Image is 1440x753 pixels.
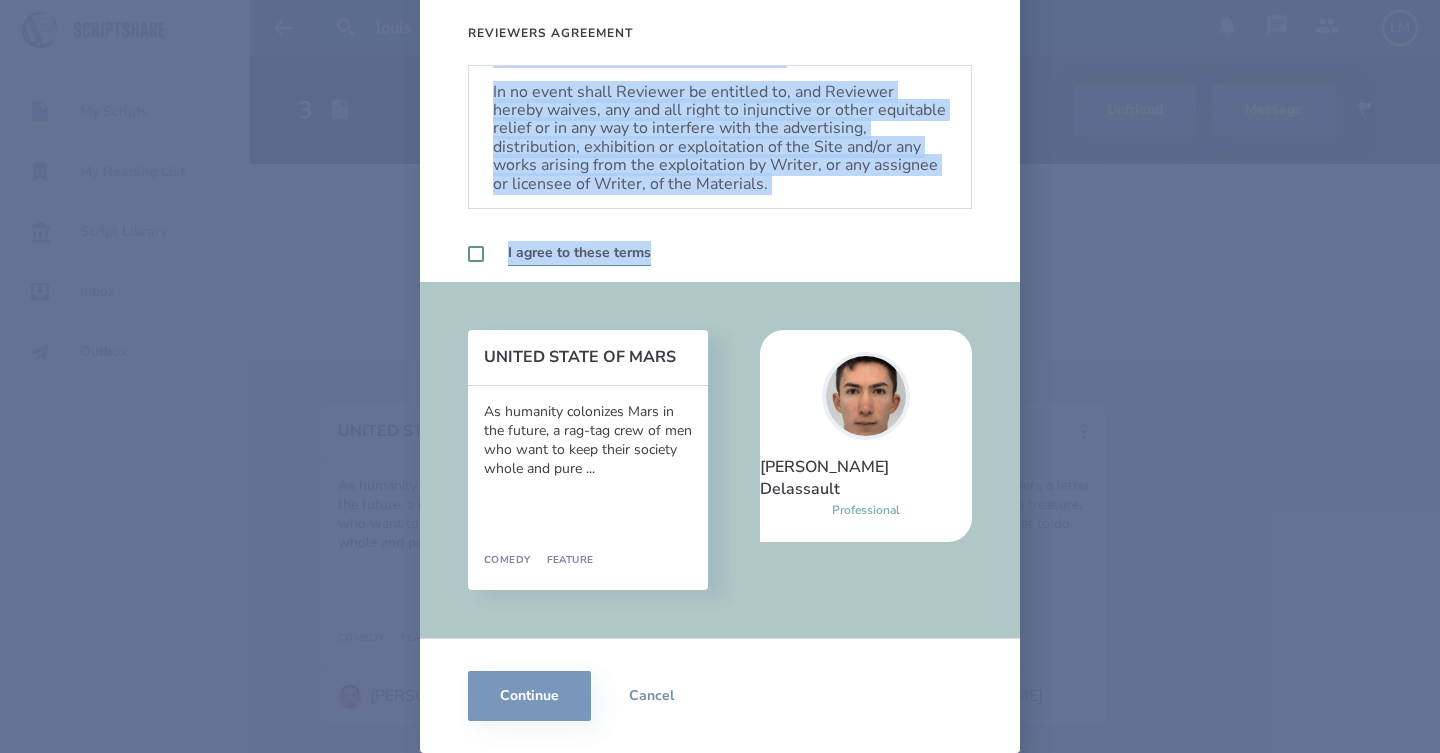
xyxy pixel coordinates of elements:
a: [PERSON_NAME] DelassaultProfessional [760,330,972,542]
div: As humanity colonizes Mars in the future, a rag-tag crew of men who want to keep their society wh... [484,402,692,478]
button: Cancel [591,671,711,721]
label: I agree to these terms [508,241,651,266]
button: UNITED STATE OF MARS [484,348,708,366]
div: Comedy [484,555,531,567]
div: Professional [832,500,900,520]
button: Continue [468,671,591,721]
h3: Reviewers Agreement [468,25,633,41]
p: In no event shall Reviewer be entitled to, and Reviewer hereby waives, any and all right to injun... [493,83,947,193]
div: Feature [531,555,594,567]
img: user_1756948650-crop.jpg [822,352,910,440]
div: [PERSON_NAME] Delassault [760,456,972,500]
